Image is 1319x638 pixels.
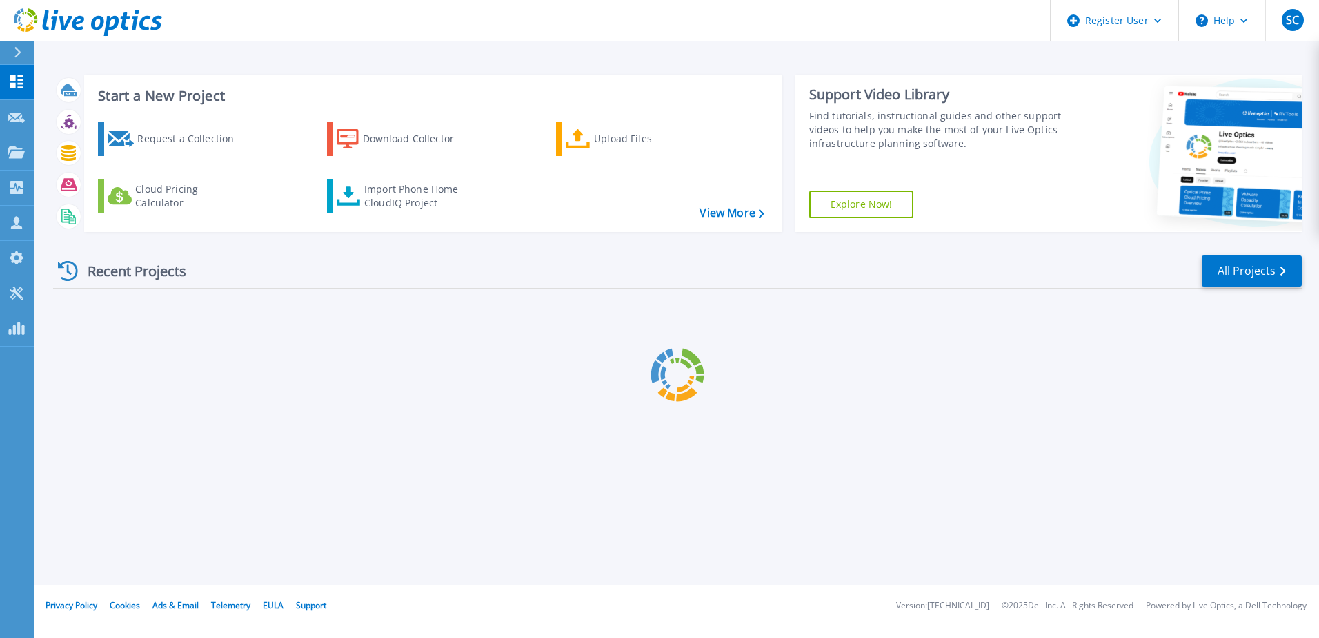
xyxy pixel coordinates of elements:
li: Powered by Live Optics, a Dell Technology [1146,601,1307,610]
a: Ads & Email [152,599,199,611]
div: Find tutorials, instructional guides and other support videos to help you make the most of your L... [809,109,1067,151]
a: Download Collector [327,122,481,156]
a: EULA [263,599,284,611]
li: Version: [TECHNICAL_ID] [896,601,989,610]
a: View More [700,206,764,220]
a: Request a Collection [98,122,252,156]
div: Upload Files [594,125,704,153]
div: Recent Projects [53,254,205,288]
a: All Projects [1202,255,1302,287]
div: Import Phone Home CloudIQ Project [364,182,472,210]
div: Request a Collection [137,125,248,153]
a: Privacy Policy [46,599,97,611]
span: SC [1286,14,1299,26]
a: Telemetry [211,599,250,611]
a: Support [296,599,326,611]
div: Support Video Library [809,86,1067,104]
a: Cookies [110,599,140,611]
li: © 2025 Dell Inc. All Rights Reserved [1002,601,1133,610]
a: Cloud Pricing Calculator [98,179,252,213]
h3: Start a New Project [98,88,764,104]
a: Explore Now! [809,191,914,218]
a: Upload Files [556,122,710,156]
div: Download Collector [363,125,473,153]
div: Cloud Pricing Calculator [135,182,246,210]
